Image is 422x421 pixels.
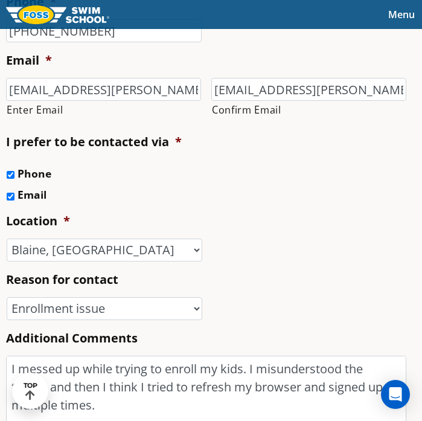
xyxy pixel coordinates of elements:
[388,8,415,21] span: Menu
[18,187,46,202] label: Email
[212,101,406,118] label: Confirm Email
[6,272,118,288] label: Reason for contact
[24,382,37,400] div: TOP
[6,330,138,346] label: Additional Comments
[6,134,182,150] label: I prefer to be contacted via
[381,5,422,24] button: Toggle navigation
[6,53,52,68] label: Email
[6,5,109,24] img: FOSS Swim School Logo
[7,101,201,118] label: Enter Email
[6,213,70,229] label: Location
[18,166,51,181] label: Phone
[381,380,410,409] div: Open Intercom Messenger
